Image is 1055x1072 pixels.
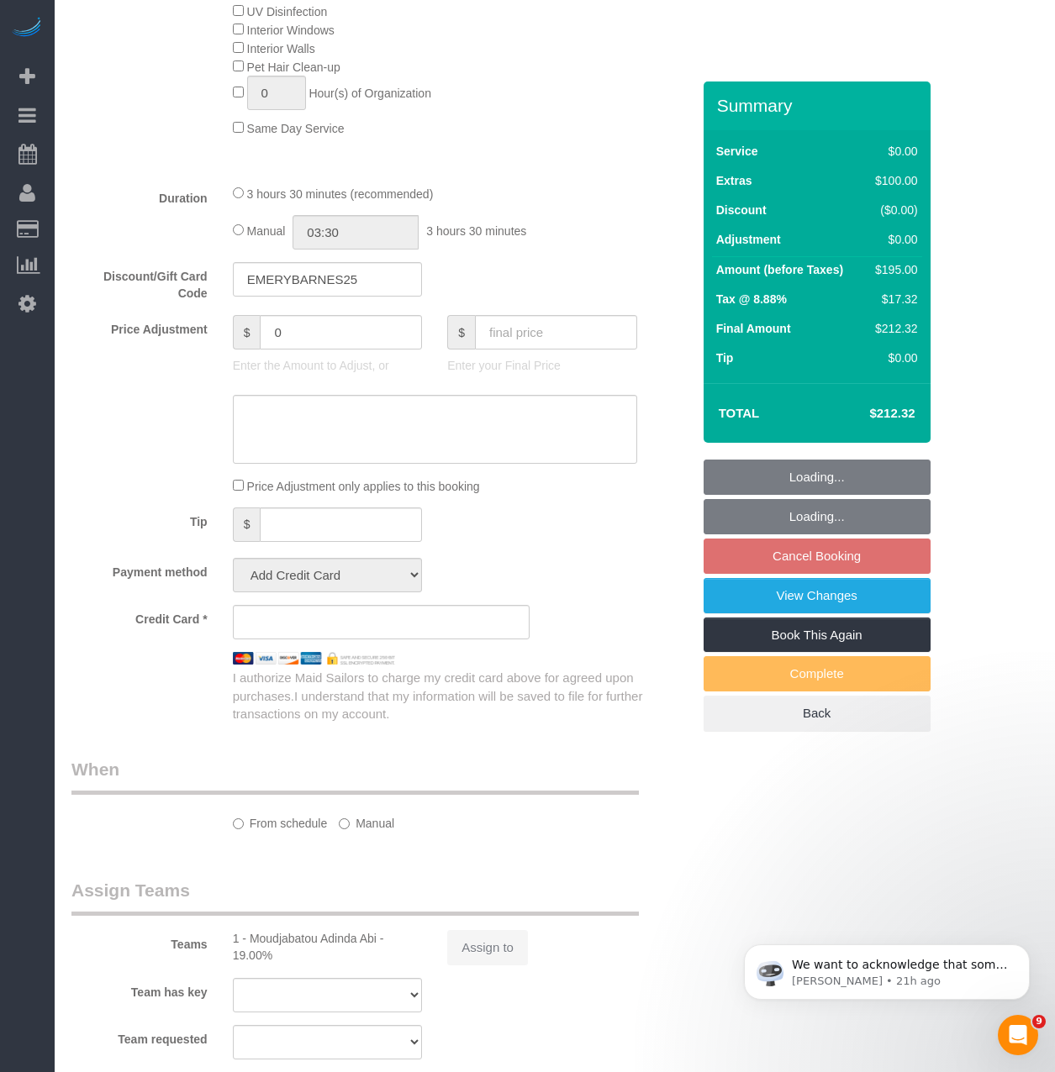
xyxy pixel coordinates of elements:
span: 3 hours 30 minutes (recommended) [247,187,434,201]
span: I understand that my information will be saved to file for further transactions on my account. [233,689,643,721]
span: UV Disinfection [247,5,328,18]
span: Hour(s) of Organization [309,87,431,100]
label: Payment method [59,558,220,581]
label: Extras [716,172,752,189]
span: Same Day Service [247,122,345,135]
a: Back [704,696,931,731]
label: Team has key [59,978,220,1001]
img: Automaid Logo [10,17,44,40]
div: $0.00 [868,231,917,248]
label: Final Amount [716,320,791,337]
label: From schedule [233,809,328,832]
label: Discount [716,202,767,218]
span: $ [447,315,475,349]
label: Price Adjustment [59,315,220,338]
iframe: Secure card payment input frame [247,614,515,629]
span: Price Adjustment only applies to this booking [247,480,480,493]
span: Interior Windows [247,24,335,37]
input: From schedule [233,818,244,829]
div: 1 - Moudjabatou Adinda Abi - 19.00% [233,930,423,964]
label: Manual [339,809,394,832]
label: Team requested [59,1025,220,1048]
span: Manual [247,224,286,238]
div: $212.32 [868,320,917,337]
span: We want to acknowledge that some users may be experiencing lag or slower performance in our softw... [73,49,289,279]
h3: Summary [717,96,922,115]
a: View Changes [704,578,931,613]
span: $ [233,315,261,349]
span: Interior Walls [247,42,315,55]
legend: Assign Teams [71,878,639,916]
label: Adjustment [716,231,781,248]
span: Pet Hair Clean-up [247,60,340,74]
span: 9 [1032,1015,1046,1028]
label: Tip [716,349,734,366]
label: Duration [59,184,220,207]
div: I authorize Maid Sailors to charge my credit card above for agreed upon purchases. [220,669,704,723]
div: $195.00 [868,261,917,278]
h4: $212.32 [819,407,915,421]
label: Amount (before Taxes) [716,261,843,278]
p: Enter the Amount to Adjust, or [233,357,423,374]
input: Manual [339,818,350,829]
label: Tax @ 8.88% [716,291,787,307]
span: $ [233,507,261,542]
label: Service [716,143,758,160]
label: Discount/Gift Card Code [59,262,220,302]
div: $100.00 [868,172,917,189]
div: $17.32 [868,291,917,307]
div: ($0.00) [868,202,917,218]
div: $0.00 [868,349,917,366]
a: Book This Again [704,617,931,653]
legend: When [71,757,639,795]
p: Message from Ellie, sent 21h ago [73,65,290,80]
iframe: Intercom live chat [998,1015,1038,1055]
label: Teams [59,930,220,953]
label: Tip [59,507,220,530]
div: $0.00 [868,143,917,160]
label: Credit Card * [59,605,220,628]
iframe: Intercom notifications message [719,909,1055,1027]
span: 3 hours 30 minutes [426,224,526,238]
p: Enter your Final Price [447,357,637,374]
strong: Total [719,406,760,420]
img: credit cards [220,652,409,665]
input: final price [475,315,637,349]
